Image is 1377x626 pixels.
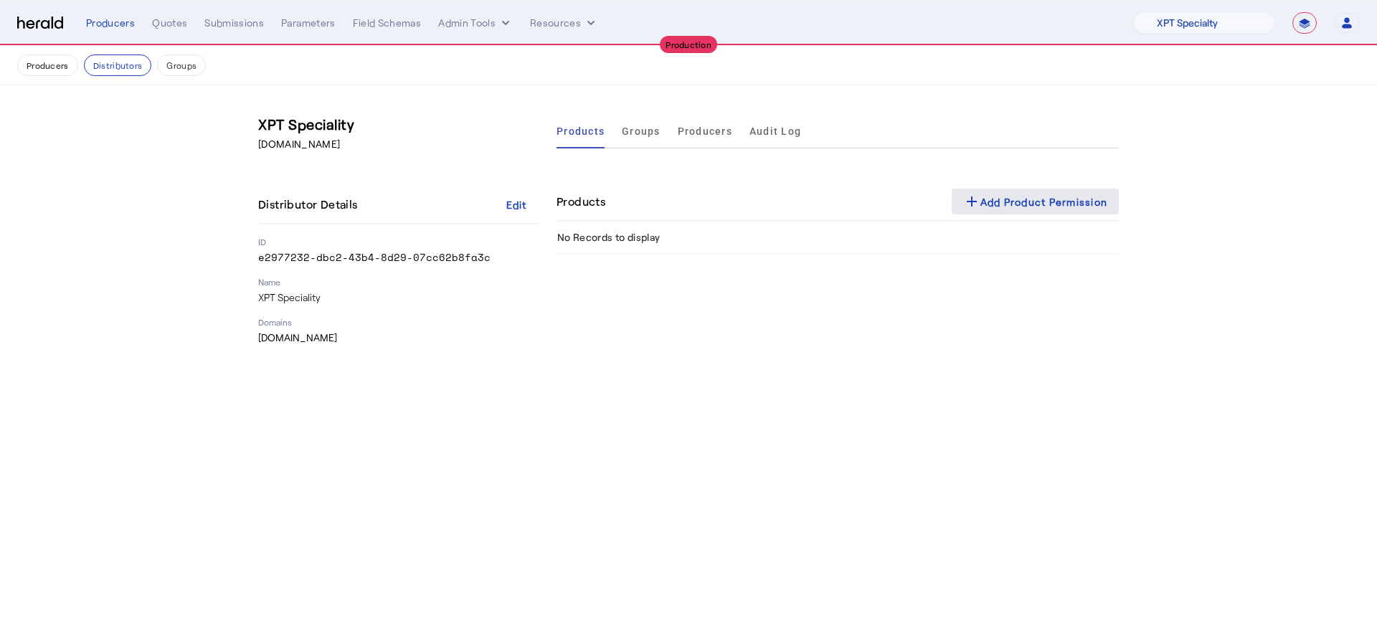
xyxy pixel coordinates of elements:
button: Resources dropdown menu [530,16,598,30]
button: Distributors [84,54,152,76]
p: XPT Speciality [258,290,539,305]
p: Domains [258,316,539,328]
span: Groups [622,126,661,136]
h3: XPT Speciality [258,114,539,134]
p: e2977232-dbc2-43b4-8d29-07cc62b8fa3c [258,250,539,265]
button: Add Product Permission [952,189,1120,214]
p: ID [258,236,539,247]
div: Parameters [281,16,336,30]
a: Audit Log [749,114,801,148]
button: internal dropdown menu [438,16,513,30]
h4: Products [557,193,605,210]
p: [DOMAIN_NAME] [258,137,539,151]
div: Production [660,36,717,53]
p: Name [258,276,539,288]
div: Producers [86,16,135,30]
div: Field Schemas [353,16,422,30]
a: Groups [622,114,661,148]
td: No Records to display [557,222,1119,254]
span: Products [557,126,605,136]
mat-icon: add [963,193,980,210]
div: Submissions [204,16,264,30]
div: Quotes [152,16,187,30]
a: Producers [678,114,732,148]
div: Add Product Permission [963,193,1108,210]
button: Producers [17,54,78,76]
span: Audit Log [749,126,801,136]
a: Products [557,114,605,148]
img: Herald Logo [17,16,63,30]
h4: Distributor Details [258,196,364,213]
div: Edit [506,197,527,212]
p: [DOMAIN_NAME] [258,331,539,345]
span: Producers [678,126,732,136]
button: Edit [493,191,539,217]
button: Groups [157,54,206,76]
